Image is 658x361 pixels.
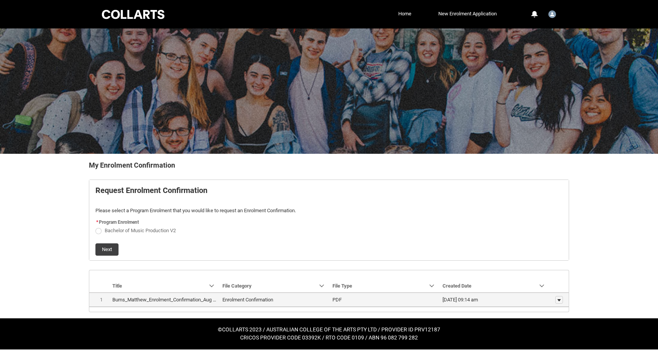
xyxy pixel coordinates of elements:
p: Please select a Program Enrolment that you would like to request an Enrolment Confirmation. [95,207,563,215]
img: Student.mburns.20263282 [548,10,556,18]
lightning-base-formatted-text: Enrolment Confirmation [222,297,273,303]
lightning-base-formatted-text: PDF [332,297,342,303]
span: Program Enrolment [99,220,139,225]
b: My Enrolment Confirmation [89,161,175,169]
button: User Profile Student.mburns.20263282 [546,7,558,20]
article: REDU_Generate_Enrolment_Confirmation flow [89,180,569,261]
abbr: required [96,220,98,225]
button: Next [95,243,119,256]
a: New Enrolment Application [436,8,499,20]
b: Request Enrolment Confirmation [95,186,207,195]
lightning-formatted-date-time: [DATE] 09:14 am [443,297,478,303]
lightning-base-formatted-text: Burns_Matthew_Enrolment_Confirmation_Aug 15, 2025.pdf [112,297,240,303]
span: Bachelor of Music Production V2 [105,228,176,233]
a: Home [396,8,413,20]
